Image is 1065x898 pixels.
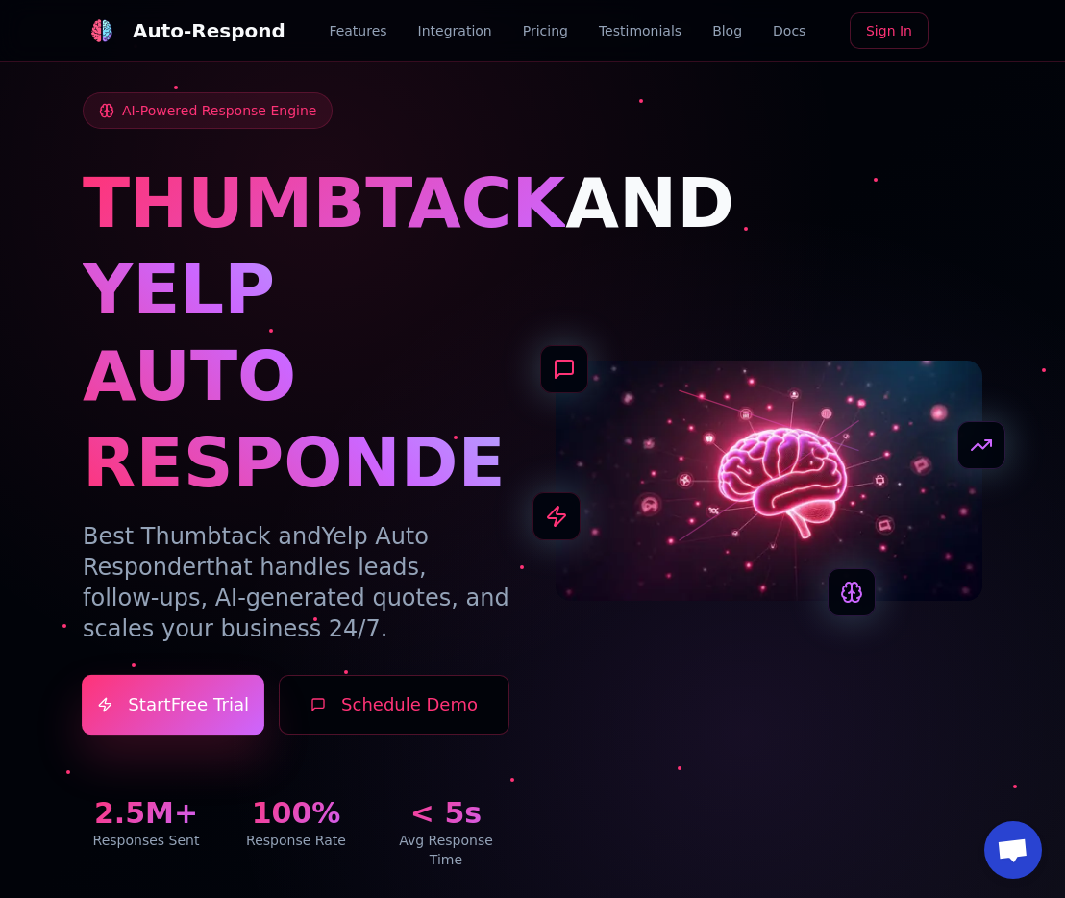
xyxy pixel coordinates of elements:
[133,17,285,44] div: Auto-Respond
[329,21,386,40] a: Features
[90,19,114,43] img: logo.svg
[932,11,994,53] iframe: Кнопка "Войти с аккаунтом Google"
[83,796,210,831] div: 2.5M+
[82,675,264,736] a: StartFree Trial
[850,12,929,49] a: Sign In
[383,831,509,869] div: Avg Response Time
[984,821,1042,879] a: Open chat
[383,796,509,831] div: < 5s
[83,521,509,644] p: Best Thumbtack and that handles leads, follow-ups, AI-generated quotes, and scales your business ...
[565,162,734,243] span: AND
[279,675,509,735] button: Schedule Demo
[556,361,982,601] img: AI Neural Network Brain
[122,101,316,120] span: AI-Powered Response Engine
[773,21,805,40] a: Docs
[418,21,492,40] a: Integration
[712,21,742,40] a: Blog
[523,21,568,40] a: Pricing
[599,21,681,40] a: Testimonials
[233,796,359,831] div: 100%
[83,12,285,50] a: Auto-Respond
[83,246,509,506] h1: YELP AUTO RESPONDER
[83,523,429,581] span: Yelp Auto Responder
[233,831,359,850] div: Response Rate
[83,162,565,243] span: THUMBTACK
[83,831,210,850] div: Responses Sent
